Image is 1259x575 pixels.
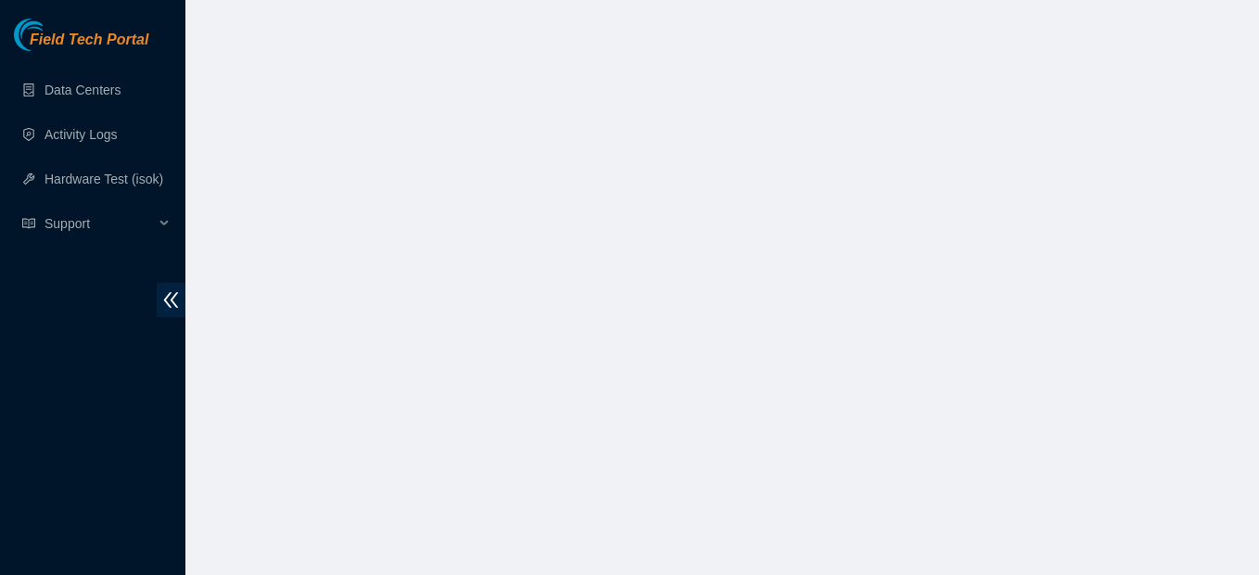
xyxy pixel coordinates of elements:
img: Akamai Technologies [14,19,94,51]
a: Akamai TechnologiesField Tech Portal [14,33,148,57]
a: Data Centers [45,83,121,97]
a: Hardware Test (isok) [45,172,163,186]
span: Field Tech Portal [30,32,148,49]
span: double-left [157,283,185,317]
span: read [22,217,35,230]
a: Activity Logs [45,127,118,142]
span: Support [45,205,154,242]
